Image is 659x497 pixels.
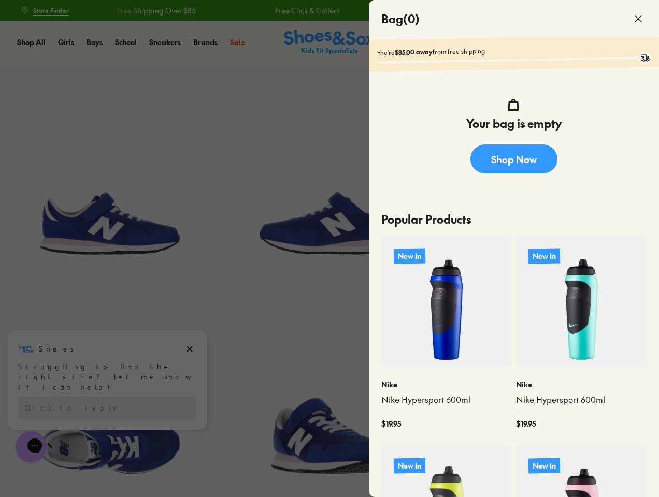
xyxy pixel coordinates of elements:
[528,248,560,264] p: New In
[516,379,647,390] p: Nike
[18,12,35,28] img: Shoes logo
[18,68,197,91] div: Reply to the campaigns
[394,458,425,473] p: New In
[18,33,197,64] div: Struggling to find the right size? Let me know if I can help!
[381,236,512,367] a: New In
[516,418,536,429] span: $ 19.95
[381,394,512,405] a: Nike Hypersport 600ml
[381,379,512,390] p: Nike
[466,115,562,132] h4: Your bag is empty
[394,248,425,264] p: New In
[5,4,36,35] button: Close gorgias live chat
[8,2,207,101] div: Campaign message
[381,202,647,236] p: Popular Products
[8,12,207,64] div: Message from Shoes. Struggling to find the right size? Let me know if I can help!
[39,15,80,25] h3: Shoes
[182,13,197,27] button: Dismiss campaign
[516,394,647,405] a: Nike Hypersport 600ml
[470,144,557,173] a: Shop Now
[377,43,651,57] p: You're from free shipping
[516,236,647,367] a: New In
[381,10,420,27] h4: Bag ( 0 )
[395,48,433,56] b: $85.00 away
[528,458,560,473] p: New In
[381,418,401,429] span: $ 19.95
